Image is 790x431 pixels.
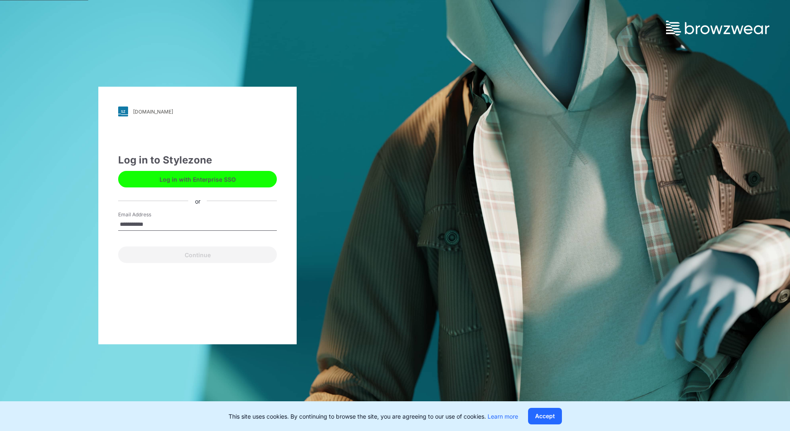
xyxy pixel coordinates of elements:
div: Log in to Stylezone [118,153,277,168]
div: [DOMAIN_NAME] [133,109,173,115]
a: Learn more [488,413,518,420]
button: Accept [528,408,562,424]
a: [DOMAIN_NAME] [118,107,277,116]
img: svg+xml;base64,PHN2ZyB3aWR0aD0iMjgiIGhlaWdodD0iMjgiIHZpZXdCb3g9IjAgMCAyOCAyOCIgZmlsbD0ibm9uZSIgeG... [118,107,128,116]
p: This site uses cookies. By continuing to browse the site, you are agreeing to our use of cookies. [228,412,518,421]
img: browzwear-logo.73288ffb.svg [666,21,769,36]
div: or [188,197,207,205]
button: Log in with Enterprise SSO [118,171,277,187]
label: Email Address [118,211,176,218]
